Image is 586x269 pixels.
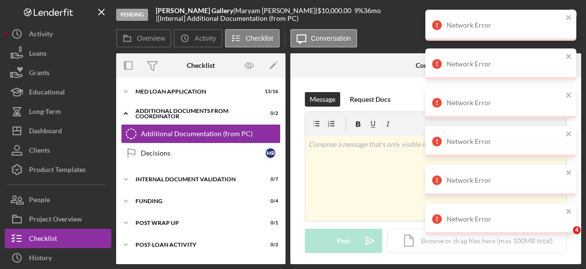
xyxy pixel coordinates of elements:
div: Network Error [447,215,563,223]
div: Post-Loan Activity [135,242,254,248]
div: 0 / 2 [261,242,278,248]
button: Long-Term [5,102,111,121]
div: | [Internal] Additional Documentation (from PC) [156,15,299,22]
button: Mark Complete [503,5,581,24]
div: Activity [29,24,53,46]
div: Network Error [447,176,563,184]
button: People [5,190,111,209]
div: M R [266,148,275,158]
button: Dashboard [5,121,111,141]
div: Post [337,229,350,253]
div: Internal Document Validation [135,176,254,182]
button: close [566,91,572,100]
div: People [29,190,50,212]
a: Additional Documentation (from PC) [121,124,281,143]
button: Message [305,92,340,107]
div: Product Templates [29,160,86,182]
button: close [566,130,572,139]
div: Message [310,92,335,107]
div: Dashboard [29,121,62,143]
div: Long-Term [29,102,61,124]
div: $10,000.00 [317,7,354,15]
button: close [566,169,572,178]
div: 9 % [354,7,363,15]
button: Conversation [290,29,358,47]
div: Educational [29,82,65,104]
div: Request Docs [350,92,391,107]
a: DecisionsMR [121,143,281,163]
label: Checklist [246,34,273,42]
button: Post [305,229,382,253]
div: MED Loan Application [135,89,254,95]
div: Network Error [447,21,563,29]
div: Additional Documents from Coordinator [135,108,254,119]
button: History [5,248,111,268]
div: Checklist [187,62,215,69]
div: 0 / 4 [261,198,278,204]
div: Decisions [141,149,266,157]
div: 13 / 16 [261,89,278,95]
div: Funding [135,198,254,204]
button: Grants [5,63,111,82]
button: Activity [174,29,222,47]
div: Loans [29,44,46,65]
div: Additional Documentation (from PC) [141,130,280,138]
div: 0 / 2 [261,111,278,116]
button: Product Templates [5,160,111,179]
label: Conversation [311,34,351,42]
div: Conversation [416,62,456,69]
div: Project Overview [29,209,82,231]
div: Pending [116,9,148,21]
label: Overview [137,34,165,42]
button: Checklist [225,29,280,47]
button: Checklist [5,229,111,248]
div: Checklist [29,229,57,251]
div: Mark Complete [512,5,559,24]
button: close [566,14,572,23]
button: Project Overview [5,209,111,229]
div: Maryam [PERSON_NAME] | [235,7,317,15]
button: Loans [5,44,111,63]
button: close [566,207,572,217]
div: | [156,7,235,15]
iframe: Intercom live chat [553,226,576,250]
div: 0 / 1 [261,220,278,226]
div: Grants [29,63,49,85]
label: Activity [195,34,216,42]
div: Post Wrap Up [135,220,254,226]
div: 0 / 7 [261,176,278,182]
button: Educational [5,82,111,102]
button: close [566,52,572,62]
button: Clients [5,141,111,160]
span: 4 [573,226,581,234]
button: Overview [116,29,171,47]
div: Clients [29,141,50,162]
div: Network Error [447,99,563,107]
div: Network Error [447,60,563,68]
div: Network Error [447,138,563,145]
div: 36 mo [363,7,381,15]
b: [PERSON_NAME] Gallery [156,6,233,15]
button: Activity [5,24,111,44]
button: Request Docs [345,92,395,107]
